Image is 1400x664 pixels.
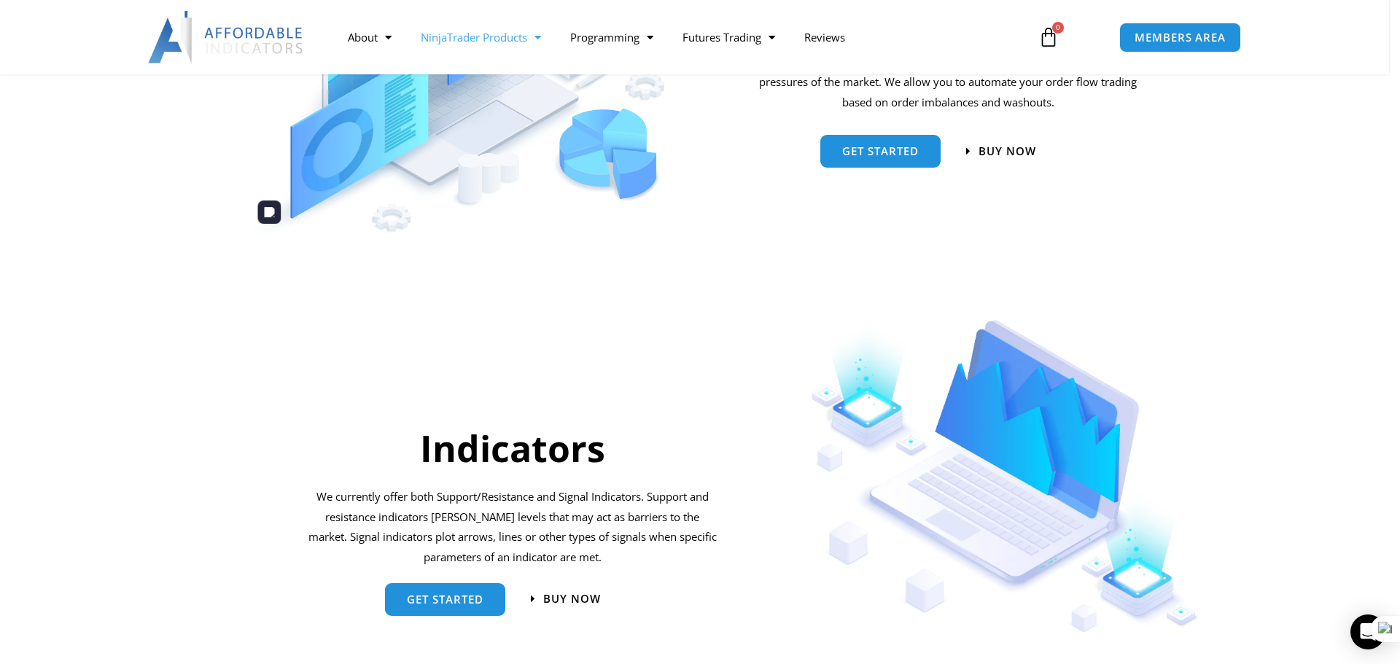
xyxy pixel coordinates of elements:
[811,320,1199,633] img: Indicators 1 | Affordable Indicators – NinjaTrader
[790,20,860,54] a: Reviews
[531,593,601,604] a: Buy now
[752,52,1144,113] div: Our Order Flow trading system gives you a view of the buying and selling pressures of the market....
[148,11,305,63] img: LogoAI | Affordable Indicators – NinjaTrader
[407,594,483,605] span: get started
[820,135,941,168] a: Get started
[979,146,1036,157] span: BUY NOW
[1350,614,1385,649] div: Open Intercom Messenger
[1016,16,1081,58] a: 0
[842,146,919,157] span: Get started
[385,583,505,616] a: get started
[406,20,556,54] a: NinjaTrader Products
[668,20,790,54] a: Futures Trading
[966,146,1036,157] a: BUY NOW
[556,20,668,54] a: Programming
[306,425,719,472] h2: Indicators
[543,593,601,604] span: Buy now
[333,20,1022,54] nav: Menu
[333,20,406,54] a: About
[1052,22,1064,34] span: 0
[1135,32,1226,43] span: MEMBERS AREA
[1119,23,1241,52] a: MEMBERS AREA
[306,487,719,568] p: We currently offer both Support/Resistance and Signal Indicators. Support and resistance indicato...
